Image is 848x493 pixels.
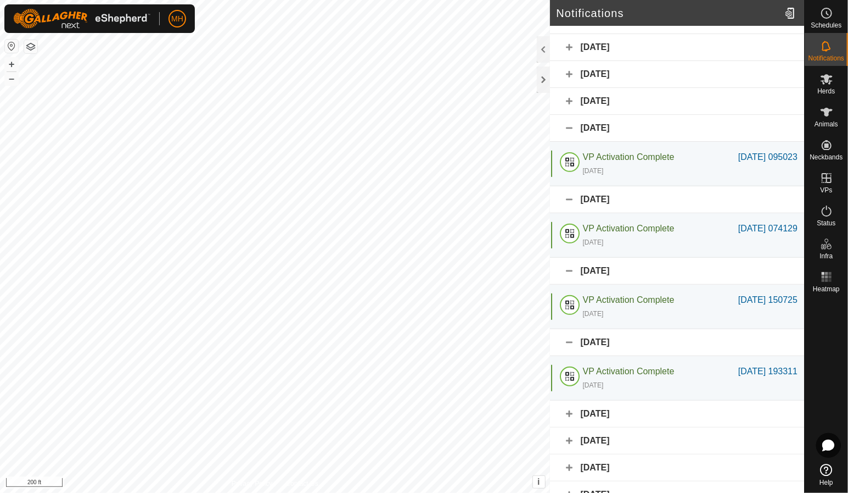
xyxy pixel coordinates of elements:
[550,186,805,213] div: [DATE]
[171,13,183,25] span: MH
[805,459,848,490] a: Help
[738,293,798,307] div: [DATE] 150725
[583,380,604,390] div: [DATE]
[583,152,675,162] span: VP Activation Complete
[5,58,18,71] button: +
[817,220,835,226] span: Status
[583,295,675,304] span: VP Activation Complete
[817,88,835,95] span: Herds
[738,222,798,235] div: [DATE] 074129
[738,151,798,164] div: [DATE] 095023
[583,309,604,319] div: [DATE]
[285,479,318,489] a: Contact Us
[232,479,273,489] a: Privacy Policy
[550,401,805,428] div: [DATE]
[813,286,840,292] span: Heatmap
[583,367,675,376] span: VP Activation Complete
[550,61,805,88] div: [DATE]
[550,34,805,61] div: [DATE]
[811,22,841,29] span: Schedules
[13,9,150,29] img: Gallagher Logo
[583,224,675,233] span: VP Activation Complete
[537,477,540,486] span: i
[5,40,18,53] button: Reset Map
[550,455,805,481] div: [DATE]
[815,121,838,128] span: Animals
[808,55,844,62] span: Notifications
[738,365,798,378] div: [DATE] 193311
[550,428,805,455] div: [DATE]
[820,187,832,193] span: VPs
[550,258,805,285] div: [DATE]
[550,115,805,142] div: [DATE]
[557,7,780,20] h2: Notifications
[583,166,604,176] div: [DATE]
[550,88,805,115] div: [DATE]
[583,237,604,247] div: [DATE]
[533,476,545,488] button: i
[550,329,805,356] div: [DATE]
[819,253,833,259] span: Infra
[819,479,833,486] span: Help
[24,40,37,53] button: Map Layers
[5,72,18,85] button: –
[810,154,843,160] span: Neckbands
